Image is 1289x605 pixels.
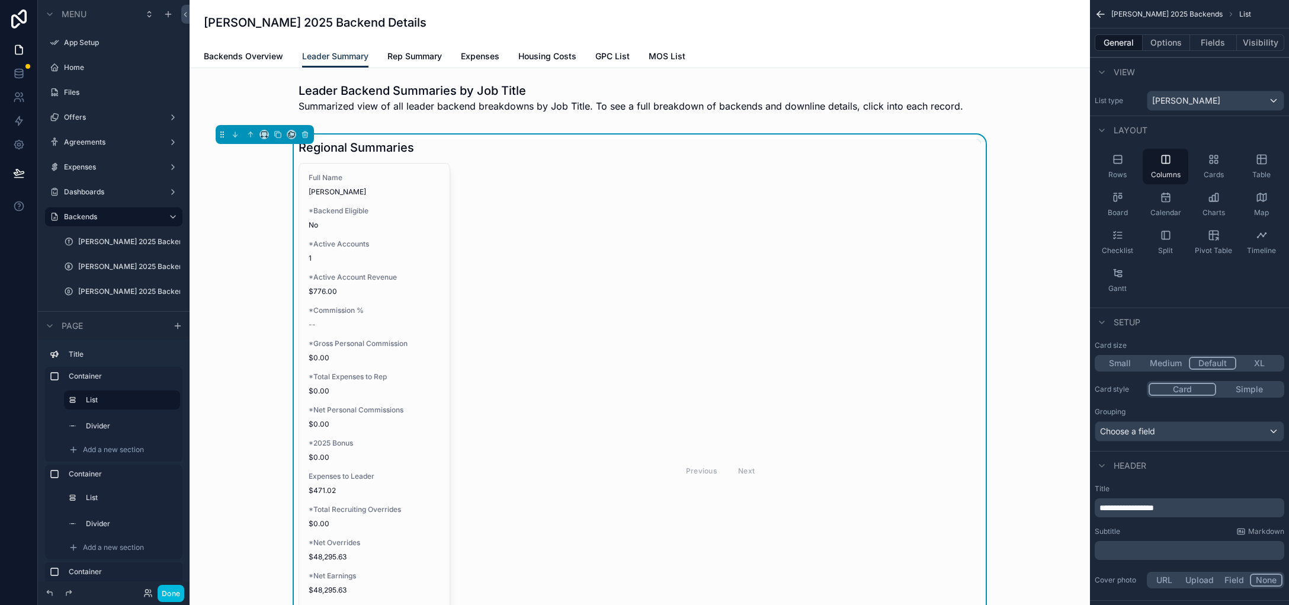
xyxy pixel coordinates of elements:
span: $776.00 [309,287,440,296]
label: Divider [86,421,171,431]
label: Cover photo [1095,575,1142,585]
span: Setup [1114,316,1140,328]
span: Menu [62,8,86,20]
label: Home [64,63,175,72]
span: *Active Accounts [309,239,440,249]
label: [PERSON_NAME] 2025 Backends [78,287,180,296]
button: Card [1149,383,1216,396]
label: Container [69,372,173,381]
label: Divider [86,519,171,529]
span: [PERSON_NAME] [1152,95,1220,107]
button: Done [158,585,184,602]
span: $471.02 [309,486,440,495]
label: Offers [64,113,159,122]
label: List type [1095,96,1142,105]
span: No [309,220,440,230]
span: [PERSON_NAME] [309,187,440,197]
span: -- [309,320,316,329]
button: Upload [1180,574,1219,587]
button: Fields [1190,34,1237,51]
span: 1 [309,254,440,263]
a: App Setup [64,38,175,47]
button: Split [1143,225,1188,260]
label: [PERSON_NAME] 2025 Backends [78,262,180,271]
a: Leader Summary [302,46,368,68]
span: Map [1254,208,1269,217]
span: Table [1252,170,1271,180]
span: Full Name [309,173,440,183]
span: Add a new section [83,445,144,454]
h1: Regional Summaries [299,139,414,156]
span: Rep Summary [387,50,442,62]
a: Expenses [461,46,499,69]
span: Gantt [1108,284,1127,293]
button: XL [1236,357,1282,370]
button: Charts [1191,187,1236,222]
span: Markdown [1248,527,1284,536]
span: Cards [1204,170,1224,180]
span: [PERSON_NAME] 2025 Backends [1111,9,1223,19]
a: Markdown [1236,527,1284,536]
span: View [1114,66,1135,78]
span: *Net Overrides [309,538,440,548]
button: Simple [1216,383,1282,396]
button: Small [1096,357,1143,370]
span: $0.00 [309,453,440,462]
span: List [1239,9,1251,19]
span: Page [62,319,83,331]
span: Checklist [1102,246,1133,255]
span: Add a new section [83,543,144,552]
a: Housing Costs [518,46,576,69]
label: Card style [1095,385,1142,394]
label: Subtitle [1095,527,1120,536]
span: Charts [1203,208,1225,217]
a: Backends Overview [204,46,283,69]
div: scrollable content [38,340,190,581]
label: Files [64,88,175,97]
label: Dashboards [64,187,159,197]
span: Housing Costs [518,50,576,62]
label: Container [69,567,173,577]
label: Title [69,350,173,359]
span: *2025 Bonus [309,438,440,448]
label: [PERSON_NAME] 2025 Backends Summary [78,237,180,247]
span: Rows [1108,170,1127,180]
button: Gantt [1095,263,1140,298]
span: $0.00 [309,386,440,396]
label: List [86,395,171,405]
span: Columns [1151,170,1181,180]
label: Card size [1095,341,1127,350]
label: Expenses [64,162,159,172]
button: Medium [1143,357,1189,370]
span: $48,295.63 [309,585,440,595]
button: Options [1143,34,1190,51]
button: Visibility [1237,34,1284,51]
div: scrollable content [1095,541,1284,560]
span: GPC List [595,50,630,62]
span: $0.00 [309,519,440,529]
button: Table [1239,149,1284,184]
span: Pivot Table [1195,246,1232,255]
button: URL [1149,574,1180,587]
label: Agreements [64,137,159,147]
span: *Net Earnings [309,571,440,581]
span: Calendar [1150,208,1181,217]
button: Map [1239,187,1284,222]
span: Timeline [1247,246,1276,255]
button: Timeline [1239,225,1284,260]
span: $0.00 [309,420,440,429]
a: Rep Summary [387,46,442,69]
span: *Backend Eligible [309,206,440,216]
div: Choose a field [1095,422,1284,441]
label: Grouping [1095,407,1126,417]
label: Backends [64,212,159,222]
